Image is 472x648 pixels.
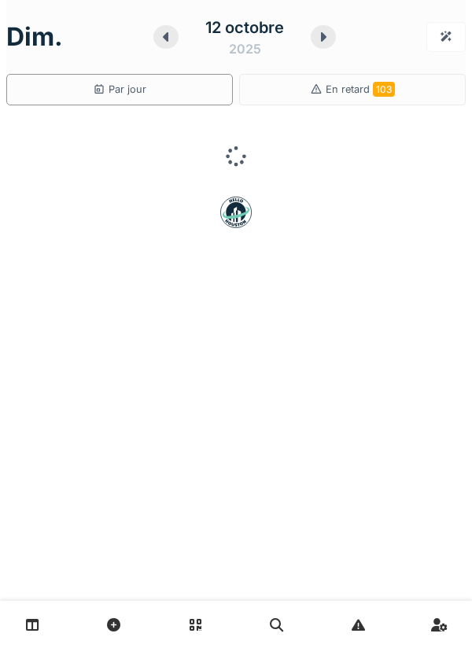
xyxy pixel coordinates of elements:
[205,16,284,39] div: 12 octobre
[326,83,395,95] span: En retard
[229,39,261,58] div: 2025
[93,82,146,97] div: Par jour
[373,82,395,97] span: 103
[220,197,252,228] img: badge-BVDL4wpA.svg
[6,22,63,52] h1: dim.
